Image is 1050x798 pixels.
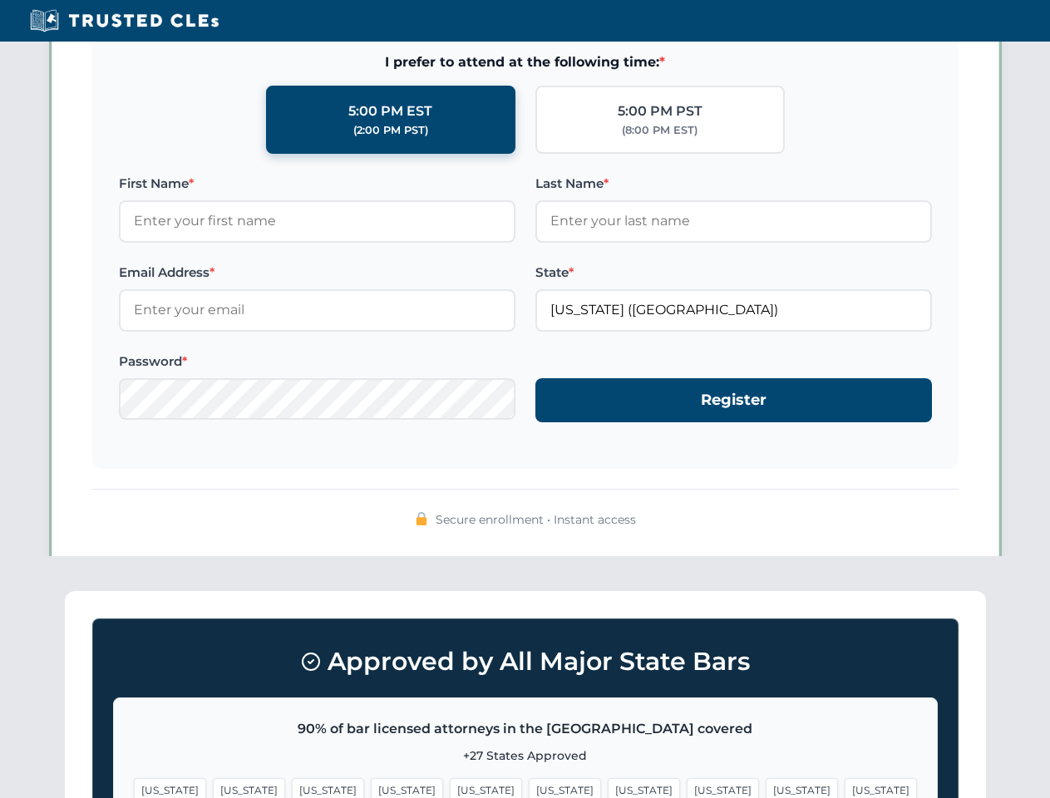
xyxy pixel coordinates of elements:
[119,200,515,242] input: Enter your first name
[436,510,636,529] span: Secure enrollment • Instant access
[353,122,428,139] div: (2:00 PM PST)
[348,101,432,122] div: 5:00 PM EST
[119,174,515,194] label: First Name
[113,639,938,684] h3: Approved by All Major State Bars
[535,289,932,331] input: Florida (FL)
[535,200,932,242] input: Enter your last name
[119,352,515,372] label: Password
[134,746,917,765] p: +27 States Approved
[622,122,698,139] div: (8:00 PM EST)
[25,8,224,33] img: Trusted CLEs
[415,512,428,525] img: 🔒
[618,101,702,122] div: 5:00 PM PST
[119,263,515,283] label: Email Address
[119,289,515,331] input: Enter your email
[134,718,917,740] p: 90% of bar licensed attorneys in the [GEOGRAPHIC_DATA] covered
[535,174,932,194] label: Last Name
[535,378,932,422] button: Register
[119,52,932,73] span: I prefer to attend at the following time:
[535,263,932,283] label: State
